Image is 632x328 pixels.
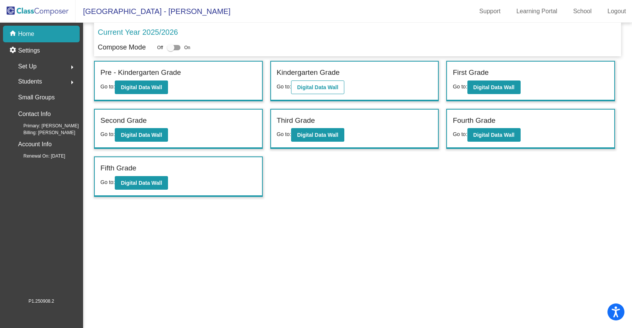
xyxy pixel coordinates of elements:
[18,139,52,150] p: Account Info
[18,109,51,119] p: Contact Info
[68,63,77,72] mat-icon: arrow_right
[297,132,338,138] b: Digital Data Wall
[453,115,495,126] label: Fourth Grade
[510,5,564,17] a: Learning Portal
[98,42,146,53] p: Compose Mode
[453,67,489,78] label: First Grade
[277,131,291,137] span: Go to:
[100,179,115,185] span: Go to:
[18,76,42,87] span: Students
[100,115,147,126] label: Second Grade
[121,132,162,138] b: Digital Data Wall
[277,115,315,126] label: Third Grade
[100,67,181,78] label: Pre - Kindergarten Grade
[567,5,598,17] a: School
[473,132,515,138] b: Digital Data Wall
[18,46,40,55] p: Settings
[115,176,168,190] button: Digital Data Wall
[76,5,230,17] span: [GEOGRAPHIC_DATA] - [PERSON_NAME]
[277,67,340,78] label: Kindergarten Grade
[297,84,338,90] b: Digital Data Wall
[291,80,344,94] button: Digital Data Wall
[453,131,467,137] span: Go to:
[9,29,18,39] mat-icon: home
[11,122,79,129] span: Primary: [PERSON_NAME]
[9,46,18,55] mat-icon: settings
[453,84,467,90] span: Go to:
[473,84,515,90] b: Digital Data Wall
[100,131,115,137] span: Go to:
[18,29,34,39] p: Home
[121,180,162,186] b: Digital Data Wall
[11,153,65,159] span: Renewal On: [DATE]
[157,44,163,51] span: Off
[473,5,507,17] a: Support
[115,80,168,94] button: Digital Data Wall
[121,84,162,90] b: Digital Data Wall
[291,128,344,142] button: Digital Data Wall
[18,92,55,103] p: Small Groups
[100,84,115,90] span: Go to:
[100,163,136,174] label: Fifth Grade
[18,61,37,72] span: Set Up
[601,5,632,17] a: Logout
[98,26,178,38] p: Current Year 2025/2026
[184,44,190,51] span: On
[115,128,168,142] button: Digital Data Wall
[467,80,521,94] button: Digital Data Wall
[277,84,291,90] span: Go to:
[68,78,77,87] mat-icon: arrow_right
[11,129,75,136] span: Billing: [PERSON_NAME]
[467,128,521,142] button: Digital Data Wall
